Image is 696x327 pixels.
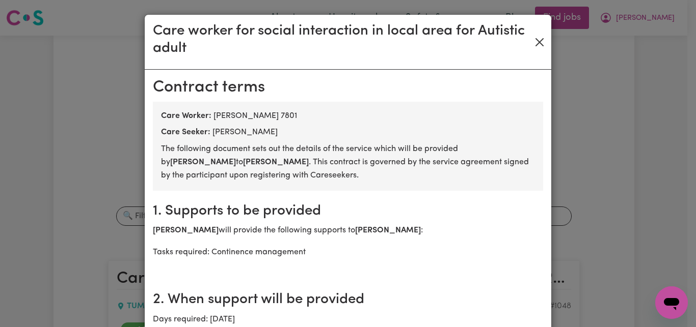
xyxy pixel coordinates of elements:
[161,126,535,138] div: [PERSON_NAME]
[161,128,210,136] b: Care Seeker:
[655,286,688,319] iframe: Button to launch messaging window
[170,158,236,166] b: [PERSON_NAME]
[531,34,547,50] button: Close
[161,110,535,122] div: [PERSON_NAME] 7801
[153,23,531,57] h3: Care worker for social interaction in local area for Autistic adult
[153,224,543,237] p: will provide the following supports to :
[153,291,543,309] h2: 2. When support will be provided
[161,112,211,120] b: Care Worker:
[161,142,535,183] p: The following document sets out the details of the service which will be provided by to . This co...
[153,246,543,259] p: Tasks required: Continence management
[355,226,421,234] b: [PERSON_NAME]
[153,203,543,220] h2: 1. Supports to be provided
[153,78,543,97] h2: Contract terms
[243,158,309,166] b: [PERSON_NAME]
[153,226,219,234] b: [PERSON_NAME]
